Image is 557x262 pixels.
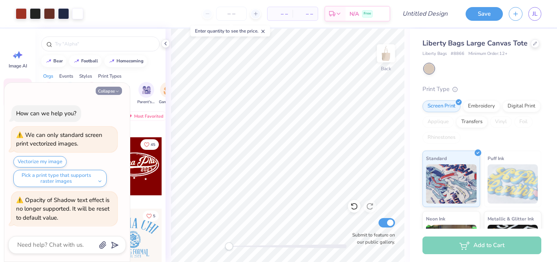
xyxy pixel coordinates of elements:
button: homecoming [104,55,147,67]
button: filter button [41,82,56,105]
img: Puff Ink [488,164,538,204]
span: Minimum Order: 12 + [468,51,508,57]
img: Standard [426,164,477,204]
img: Back [378,45,394,61]
span: JL [532,9,537,18]
div: filter for Fraternity [62,82,79,105]
span: Game Day [159,99,177,105]
button: Save [466,7,503,21]
div: filter for Club [84,82,100,105]
label: Submit to feature on our public gallery. [348,231,395,246]
img: trend_line.gif [109,59,115,64]
a: JL [528,7,541,21]
span: Parent's Weekend [137,99,155,105]
span: # 8866 [451,51,464,57]
div: bear [53,59,63,63]
span: Image AI [9,63,27,69]
img: trend_line.gif [46,59,52,64]
span: 45 [151,143,155,147]
button: bear [41,55,66,67]
div: Opacity of Shadow text effect is no longer supported. It will be reset to default value. [16,196,113,222]
div: Back [381,65,391,72]
input: Untitled Design [396,6,454,22]
div: homecoming [116,59,144,63]
div: filter for Sports [106,82,121,105]
button: filter button [106,82,121,105]
div: Styles [79,73,92,80]
span: N/A [349,10,359,18]
span: – – [272,10,288,18]
div: football [81,59,98,63]
span: Free [364,11,371,16]
span: – – [297,10,313,18]
div: We can only standard screen print vectorized images. [16,131,102,148]
img: trend_line.gif [73,59,80,64]
div: Applique [422,116,454,128]
div: Foil [514,116,533,128]
div: Accessibility label [225,242,233,250]
img: Parent's Weekend Image [142,86,151,95]
button: Vectorize my image [13,156,67,167]
div: filter for Game Day [159,82,177,105]
div: Screen Print [422,100,461,112]
div: filter for Parent's Weekend [137,82,155,105]
span: Metallic & Glitter Ink [488,215,534,223]
button: filter button [84,82,100,105]
span: Standard [426,154,447,162]
div: Vinyl [490,116,512,128]
div: Orgs [43,73,53,80]
div: Rhinestones [422,132,461,144]
div: Most Favorited [123,111,167,121]
div: Transfers [456,116,488,128]
button: Like [143,211,159,221]
div: Embroidery [463,100,500,112]
span: 5 [153,214,155,218]
span: Liberty Bags [422,51,447,57]
div: Events [59,73,73,80]
img: Game Day Image [164,86,173,95]
div: Print Type [422,85,541,94]
span: Neon Ink [426,215,445,223]
div: Digital Print [502,100,541,112]
button: Collapse [96,87,122,95]
button: filter button [137,82,155,105]
input: Try "Alpha" [54,40,155,48]
div: Enter quantity to see the price. [191,25,270,36]
button: filter button [62,82,79,105]
button: football [69,55,102,67]
div: filter for Sorority [41,82,56,105]
button: Pick a print type that supports raster images [13,170,107,187]
button: filter button [159,82,177,105]
button: Like [140,139,159,150]
div: Print Types [98,73,122,80]
span: Liberty Bags Large Canvas Tote [422,38,528,48]
div: How can we help you? [16,109,76,117]
input: – – [216,7,247,21]
span: Puff Ink [488,154,504,162]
